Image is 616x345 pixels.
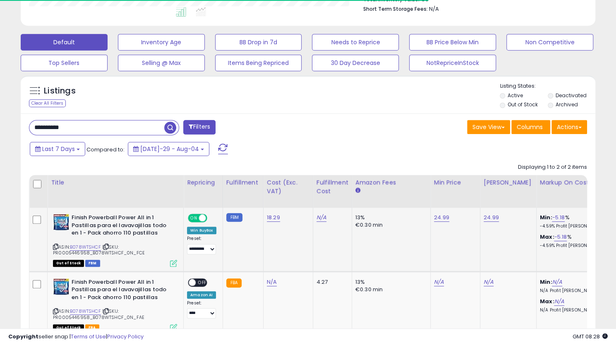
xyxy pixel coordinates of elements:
span: Compared to: [86,146,125,153]
button: [DATE]-29 - Aug-04 [128,142,209,156]
div: Cost (Exc. VAT) [267,178,309,196]
span: OFF [196,279,209,286]
a: 24.99 [434,213,449,222]
div: % [540,233,609,249]
a: N/A [552,278,562,286]
b: Min: [540,213,552,221]
button: Actions [551,120,587,134]
label: Deactivated [556,92,587,99]
div: % [540,214,609,229]
a: N/A [316,213,326,222]
span: | SKU: PR0005446958_B078WTSHCF_0N_FCE [53,244,145,256]
div: 13% [355,278,424,286]
img: 51spbkL2mZL._SL40_.jpg [53,214,70,230]
span: N/A [429,5,439,13]
h5: Listings [44,85,76,97]
span: All listings that are currently out of stock and unavailable for purchase on Amazon [53,260,84,267]
p: N/A Profit [PERSON_NAME] [540,288,609,294]
th: The percentage added to the cost of goods (COGS) that forms the calculator for Min & Max prices. [536,175,615,208]
button: NotRepriceInStock [409,55,496,71]
div: Markup on Cost [540,178,611,187]
strong: Copyright [8,333,38,340]
div: Amazon AI [187,291,216,299]
a: Terms of Use [71,333,106,340]
a: -5.18 [552,213,565,222]
b: Min: [540,278,552,286]
button: Non Competitive [506,34,593,50]
div: Fulfillment [226,178,260,187]
div: seller snap | | [8,333,144,341]
div: €0.30 min [355,286,424,293]
div: Clear All Filters [29,99,66,107]
a: N/A [434,278,444,286]
div: ASIN: [53,214,177,266]
span: FBM [85,260,100,267]
button: Last 7 Days [30,142,85,156]
button: BB Price Below Min [409,34,496,50]
b: Max: [540,233,554,241]
button: Filters [183,120,216,134]
button: Needs to Reprice [312,34,399,50]
a: 24.99 [484,213,499,222]
img: 51spbkL2mZL._SL40_.jpg [53,278,70,295]
span: 2025-08-12 08:28 GMT [573,333,608,340]
div: Repricing [187,178,219,187]
button: Columns [511,120,550,134]
div: Displaying 1 to 2 of 2 items [518,163,587,171]
span: OFF [206,215,219,222]
a: -5.18 [554,233,567,241]
a: N/A [554,297,564,306]
p: -4.59% Profit [PERSON_NAME] [540,223,609,229]
div: Min Price [434,178,477,187]
label: Archived [556,101,578,108]
a: B078WTSHCF [70,244,101,251]
a: 18.29 [267,213,280,222]
span: | SKU: PR0005446958_B078WTSHCF_0N_FAE [53,308,144,320]
div: Title [51,178,180,187]
div: Preset: [187,300,216,319]
div: Amazon Fees [355,178,427,187]
div: Fulfillment Cost [316,178,348,196]
div: Win BuyBox [187,227,216,234]
label: Active [508,92,523,99]
button: Inventory Age [118,34,205,50]
button: 30 Day Decrease [312,55,399,71]
b: Finish Powerball Power All in 1 Pastillas para el lavavajillas todo en 1 - Pack ahorro 110 pastillas [72,214,172,239]
small: FBM [226,213,242,222]
button: Selling @ Max [118,55,205,71]
button: Top Sellers [21,55,108,71]
b: Finish Powerball Power All in 1 Pastillas para el lavavajillas todo en 1 - Pack ahorro 110 pastillas [72,278,172,304]
div: 4.27 [316,278,345,286]
span: Columns [517,123,543,131]
p: N/A Profit [PERSON_NAME] [540,307,609,313]
label: Out of Stock [508,101,538,108]
a: B078WTSHCF [70,308,101,315]
div: 13% [355,214,424,221]
button: Default [21,34,108,50]
a: N/A [484,278,494,286]
b: Max: [540,297,554,305]
a: N/A [267,278,277,286]
b: Short Term Storage Fees: [363,5,427,12]
span: [DATE]-29 - Aug-04 [140,145,199,153]
button: Items Being Repriced [215,55,302,71]
div: ASIN: [53,278,177,331]
div: Preset: [187,236,216,254]
p: Listing States: [500,82,595,90]
span: Last 7 Days [42,145,75,153]
button: BB Drop in 7d [215,34,302,50]
div: [PERSON_NAME] [484,178,533,187]
small: Amazon Fees. [355,187,360,194]
a: Privacy Policy [107,333,144,340]
span: ON [189,215,199,222]
small: FBA [226,278,242,287]
div: €0.30 min [355,221,424,229]
p: -4.59% Profit [PERSON_NAME] [540,243,609,249]
button: Save View [467,120,510,134]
